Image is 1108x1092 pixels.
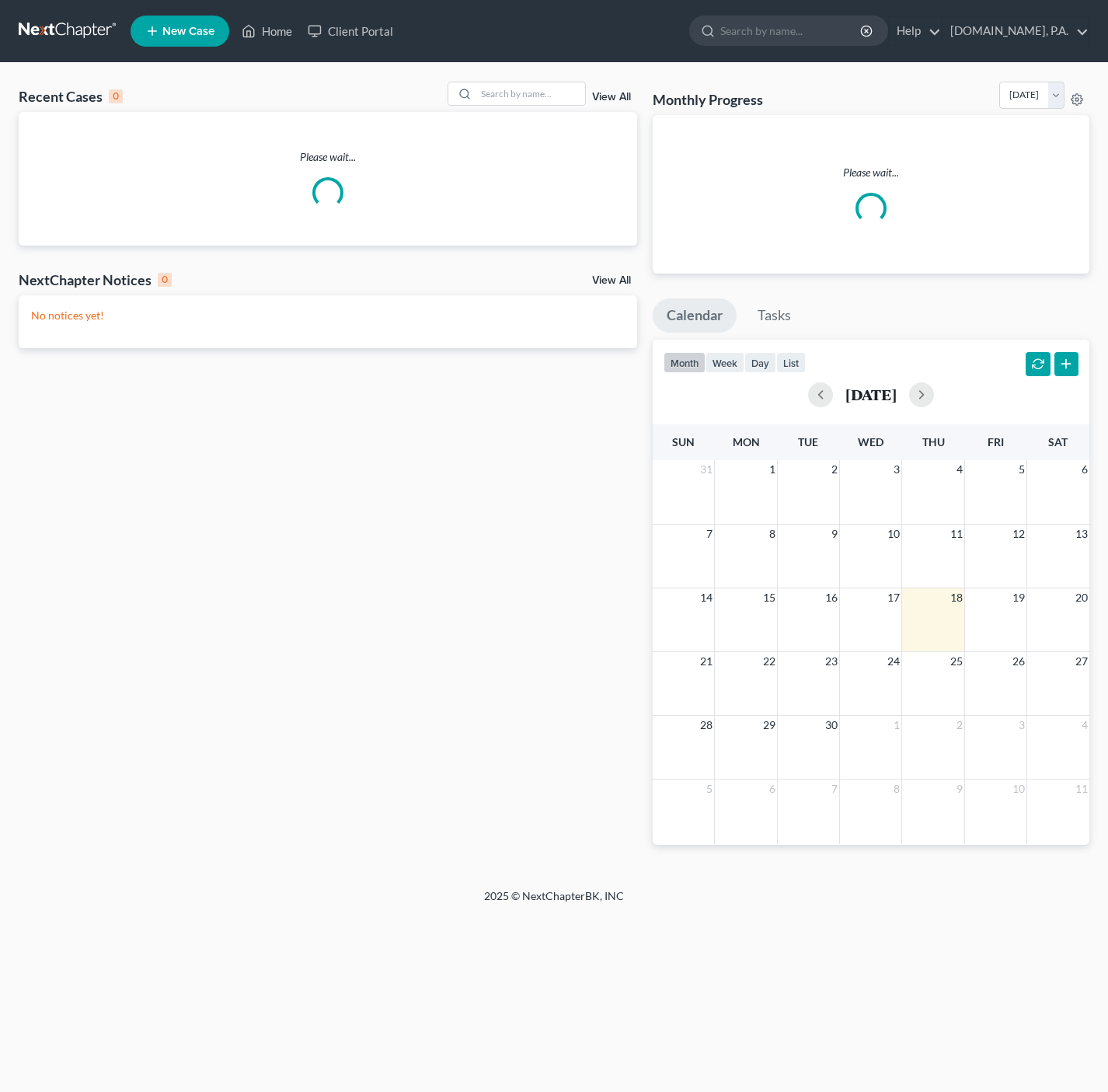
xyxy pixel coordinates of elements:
[830,525,839,543] span: 9
[892,460,901,479] span: 3
[19,270,172,289] div: NextChapter Notices
[706,352,744,373] button: week
[476,82,585,105] input: Search by name...
[892,780,901,798] span: 8
[768,525,777,543] span: 8
[744,352,776,373] button: day
[949,652,964,671] span: 25
[955,460,964,479] span: 4
[162,26,214,37] span: New Case
[776,352,806,373] button: list
[699,716,714,734] span: 28
[955,780,964,798] span: 9
[720,16,862,45] input: Search by name...
[234,17,300,45] a: Home
[699,460,714,479] span: 31
[1011,525,1026,543] span: 12
[761,716,777,734] span: 29
[1074,588,1089,607] span: 20
[665,165,1078,180] p: Please wait...
[592,92,631,103] a: View All
[1011,780,1026,798] span: 10
[886,652,901,671] span: 24
[1017,716,1026,734] span: 3
[824,716,839,734] span: 30
[949,588,964,607] span: 18
[768,780,777,798] span: 6
[664,352,706,373] button: month
[892,716,901,734] span: 1
[1074,525,1089,543] span: 13
[19,149,637,165] p: Please wait...
[988,435,1004,448] span: Fri
[1011,588,1026,607] span: 19
[1080,460,1089,479] span: 6
[798,435,818,448] span: Tue
[845,386,897,403] h2: [DATE]
[699,588,714,607] span: 14
[942,17,1089,45] a: [DOMAIN_NAME], P.A.
[830,460,839,479] span: 2
[768,460,777,479] span: 1
[1080,716,1089,734] span: 4
[733,435,760,448] span: Mon
[109,89,123,103] div: 0
[858,435,883,448] span: Wed
[1074,652,1089,671] span: 27
[824,588,839,607] span: 16
[300,17,401,45] a: Client Portal
[653,298,737,333] a: Calendar
[111,888,997,916] div: 2025 © NextChapterBK, INC
[705,525,714,543] span: 7
[1011,652,1026,671] span: 26
[886,588,901,607] span: 17
[1074,780,1089,798] span: 11
[592,275,631,286] a: View All
[1048,435,1068,448] span: Sat
[31,308,625,323] p: No notices yet!
[653,90,763,109] h3: Monthly Progress
[824,652,839,671] span: 23
[949,525,964,543] span: 11
[672,435,695,448] span: Sun
[761,652,777,671] span: 22
[761,588,777,607] span: 15
[886,525,901,543] span: 10
[922,435,945,448] span: Thu
[744,298,805,333] a: Tasks
[955,716,964,734] span: 2
[158,273,172,287] div: 0
[19,87,123,106] div: Recent Cases
[705,780,714,798] span: 5
[830,780,839,798] span: 7
[699,652,714,671] span: 21
[889,17,941,45] a: Help
[1017,460,1026,479] span: 5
